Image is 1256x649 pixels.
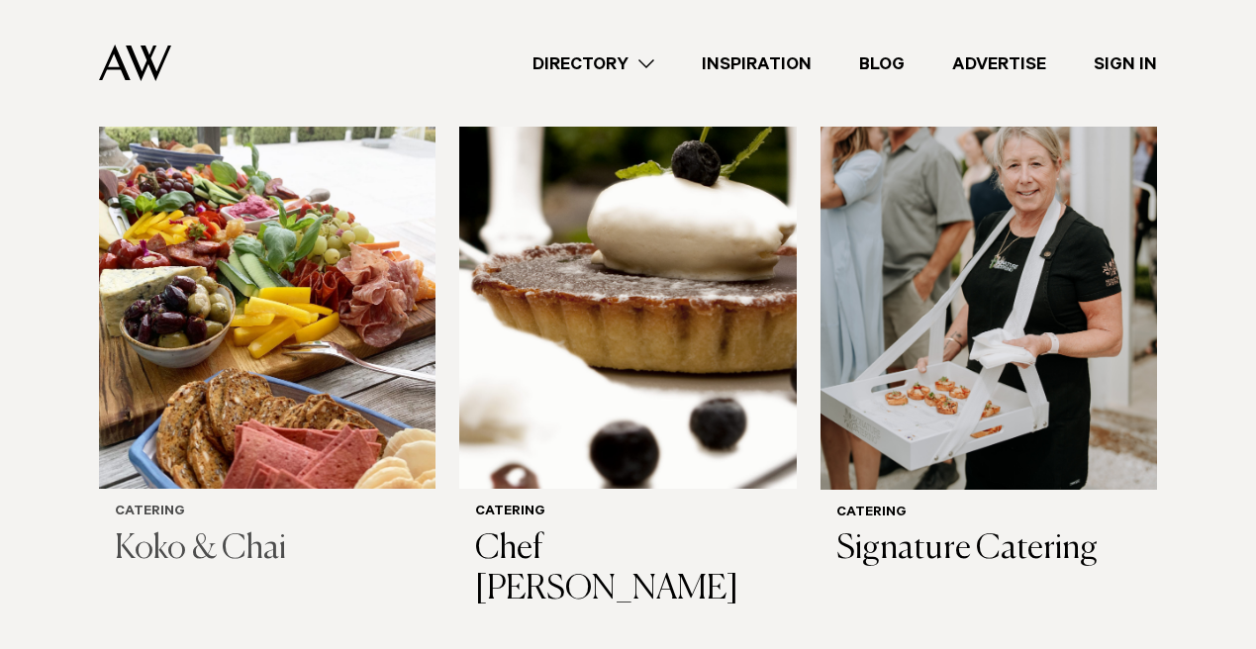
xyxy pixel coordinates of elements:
[821,38,1157,586] a: Auckland Weddings Catering | Signature Catering Catering Signature Catering
[475,529,780,610] h3: Chef [PERSON_NAME]
[821,38,1157,490] img: Auckland Weddings Catering | Signature Catering
[509,50,678,77] a: Directory
[99,45,171,81] img: Auckland Weddings Logo
[835,50,928,77] a: Blog
[475,505,780,521] h6: Catering
[99,38,435,586] a: Auckland Weddings Catering | Koko & Chai Catering Koko & Chai
[459,38,796,490] img: Auckland Weddings Catering | Chef Kevin Blakeman
[1070,50,1181,77] a: Sign In
[836,529,1141,570] h3: Signature Catering
[928,50,1070,77] a: Advertise
[836,506,1141,522] h6: Catering
[115,505,420,521] h6: Catering
[115,529,420,570] h3: Koko & Chai
[678,50,835,77] a: Inspiration
[99,38,435,490] img: Auckland Weddings Catering | Koko & Chai
[459,38,796,626] a: Auckland Weddings Catering | Chef Kevin Blakeman Catering Chef [PERSON_NAME]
